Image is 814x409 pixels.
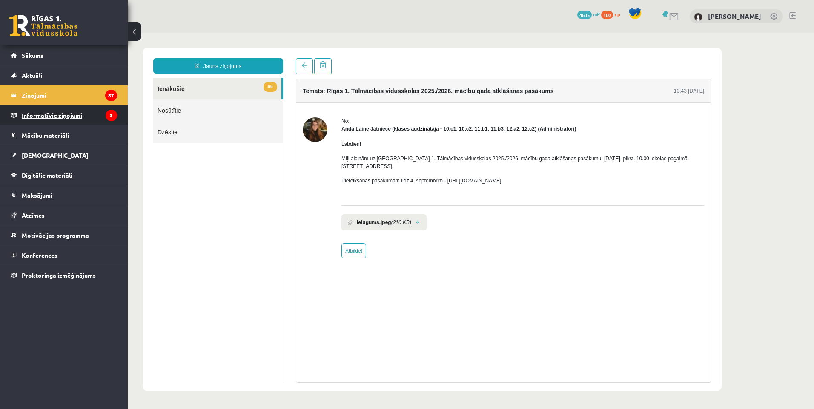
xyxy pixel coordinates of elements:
a: Jauns ziņojums [26,26,155,41]
a: Aktuāli [11,65,117,85]
a: Rīgas 1. Tālmācības vidusskola [9,15,77,36]
span: mP [593,11,600,17]
legend: Ziņojumi [22,85,117,105]
a: Dzēstie [26,88,155,110]
a: Maksājumi [11,185,117,205]
legend: Maksājumi [22,185,117,205]
a: Motivācijas programma [11,225,117,245]
a: Konferences [11,245,117,265]
span: Motivācijas programma [22,231,89,239]
span: Sākums [22,51,43,59]
p: Pieteikšanās pasākumam līdz 4. septembrim - [URL][DOMAIN_NAME] [214,144,576,152]
div: No: [214,85,576,92]
span: Proktoringa izmēģinājums [22,271,96,279]
p: Mīļi aicinām uz [GEOGRAPHIC_DATA] 1. Tālmācības vidusskolas 2025./2026. mācību gada atklāšanas pa... [214,122,576,137]
span: Atzīmes [22,211,45,219]
span: 4635 [577,11,592,19]
a: Proktoringa izmēģinājums [11,265,117,285]
a: 4635 mP [577,11,600,17]
strong: Anda Laine Jātniece (klases audzinātāja - 10.c1, 10.c2, 11.b1, 11.b3, 12.a2, 12.c2) (Administratori) [214,93,449,99]
img: Anda Laine Jātniece (klases audzinātāja - 10.c1, 10.c2, 11.b1, 11.b3, 12.a2, 12.c2) [175,85,200,109]
a: Atbildēt [214,210,238,226]
a: Ziņojumi87 [11,85,117,105]
a: Informatīvie ziņojumi3 [11,105,117,125]
span: Mācību materiāli [22,131,69,139]
a: Atzīmes [11,205,117,225]
p: Labdien! [214,108,576,115]
a: 86Ienākošie [26,45,154,67]
div: 10:43 [DATE] [546,54,576,62]
i: 3 [106,110,117,121]
img: Aleksandrs Koroļovs [694,13,702,21]
i: (210 KB) [264,186,284,193]
span: xp [614,11,620,17]
b: Ielugums.jpeg [229,186,264,193]
a: Sākums [11,45,117,65]
span: Aktuāli [22,71,42,79]
a: Nosūtītie [26,67,155,88]
span: Digitālie materiāli [22,171,72,179]
legend: Informatīvie ziņojumi [22,105,117,125]
span: 100 [601,11,613,19]
a: Mācību materiāli [11,125,117,145]
h4: Temats: Rīgas 1. Tālmācības vidusskolas 2025./2026. mācību gada atklāšanas pasākums [175,55,426,62]
a: [DEMOGRAPHIC_DATA] [11,145,117,165]
a: 100 xp [601,11,624,17]
a: [PERSON_NAME] [708,12,761,20]
i: 87 [105,90,117,101]
span: [DEMOGRAPHIC_DATA] [22,151,89,159]
span: Konferences [22,251,57,259]
a: Digitālie materiāli [11,165,117,185]
span: 86 [136,49,149,59]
